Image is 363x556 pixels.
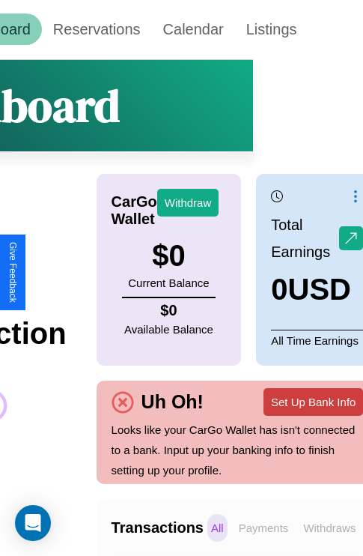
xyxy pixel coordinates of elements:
[235,13,308,45] a: Listings
[134,391,211,413] h4: Uh Oh!
[128,239,209,273] h3: $ 0
[124,302,213,319] h4: $ 0
[263,388,363,416] button: Set Up Bank Info
[271,211,339,265] p: Total Earnings
[7,242,18,303] div: Give Feedback
[42,13,152,45] a: Reservations
[124,319,213,339] p: Available Balance
[112,193,157,228] h4: CarGo Wallet
[157,189,219,217] button: Withdraw
[235,514,293,542] p: Payments
[299,514,359,542] p: Withdraws
[271,330,363,351] p: All Time Earnings
[112,519,204,537] h4: Transactions
[271,273,363,306] h3: 0 USD
[15,505,51,541] div: Open Intercom Messenger
[128,273,209,293] p: Current Balance
[207,514,228,542] p: All
[152,13,235,45] a: Calendar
